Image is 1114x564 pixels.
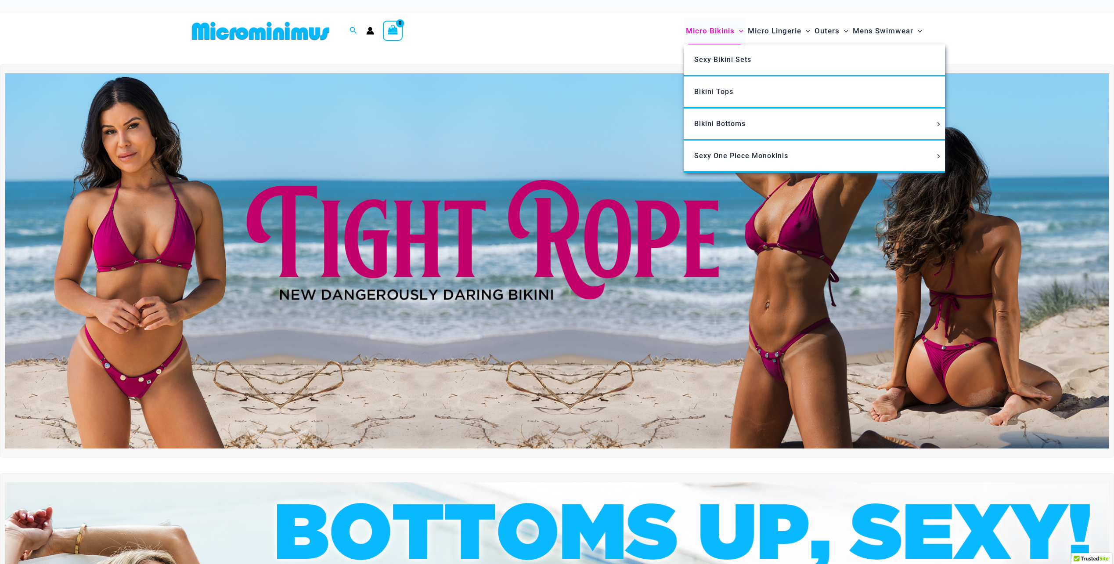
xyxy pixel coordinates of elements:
[801,20,810,42] span: Menu Toggle
[853,20,913,42] span: Mens Swimwear
[735,20,743,42] span: Menu Toggle
[812,18,851,44] a: OutersMenu ToggleMenu Toggle
[694,87,733,96] span: Bikini Tops
[350,25,357,36] a: Search icon link
[684,76,945,108] a: Bikini Tops
[746,18,812,44] a: Micro LingerieMenu ToggleMenu Toggle
[684,18,746,44] a: Micro BikinisMenu ToggleMenu Toggle
[684,44,945,76] a: Sexy Bikini Sets
[748,20,801,42] span: Micro Lingerie
[815,20,840,42] span: Outers
[682,16,926,46] nav: Site Navigation
[686,20,735,42] span: Micro Bikinis
[934,154,943,159] span: Menu Toggle
[840,20,848,42] span: Menu Toggle
[851,18,924,44] a: Mens SwimwearMenu ToggleMenu Toggle
[684,108,945,141] a: Bikini BottomsMenu ToggleMenu Toggle
[383,21,403,41] a: View Shopping Cart, empty
[188,21,333,41] img: MM SHOP LOGO FLAT
[694,119,746,128] span: Bikini Bottoms
[694,152,788,160] span: Sexy One Piece Monokinis
[913,20,922,42] span: Menu Toggle
[694,55,751,64] span: Sexy Bikini Sets
[684,141,945,173] a: Sexy One Piece MonokinisMenu ToggleMenu Toggle
[5,73,1109,449] img: Tight Rope Pink Bikini
[934,122,943,127] span: Menu Toggle
[366,27,374,35] a: Account icon link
